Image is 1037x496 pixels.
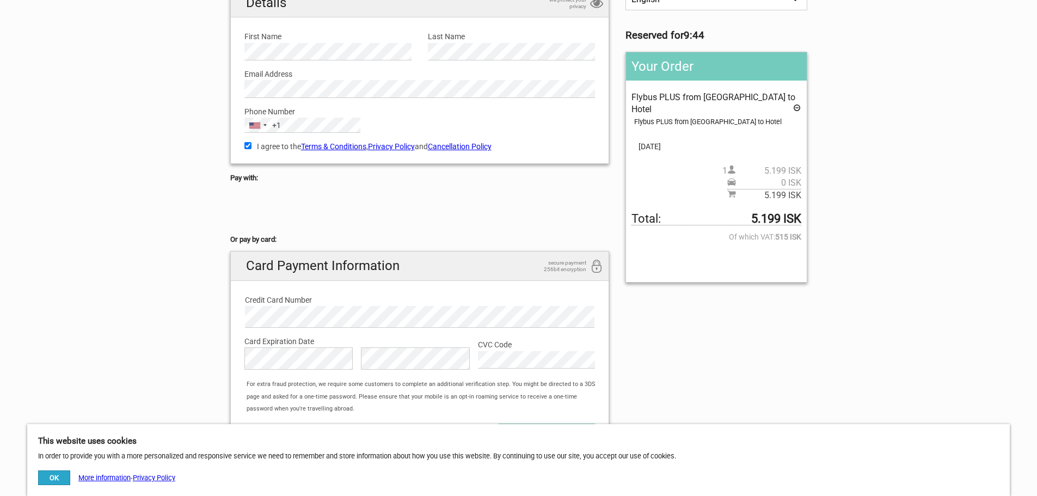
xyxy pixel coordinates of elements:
label: First Name [244,30,412,42]
div: For extra fraud protection, we require some customers to complete an additional verification step... [241,378,609,415]
h5: This website uses cookies [38,435,999,447]
strong: 515 ISK [775,231,801,243]
a: Privacy Policy [133,474,175,482]
label: Credit Card Number [245,294,595,306]
button: OK [38,470,70,485]
span: 0 ISK [736,177,801,189]
span: Flybus PLUS from [GEOGRAPHIC_DATA] to Hotel [631,92,795,114]
span: Total to be paid [631,213,801,225]
a: Cancellation Policy [428,142,492,151]
span: [DATE] [631,140,801,152]
div: Flybus PLUS from [GEOGRAPHIC_DATA] to Hotel [634,116,801,128]
h5: Or pay by card: [230,234,610,246]
a: More information [78,474,131,482]
span: 5.199 ISK [736,165,801,177]
label: Phone Number [244,106,596,118]
label: CVC Code [478,339,595,351]
span: Pickup price [727,177,801,189]
iframe: Secure payment button frame [230,198,328,220]
a: Privacy Policy [368,142,415,151]
label: Email Address [244,68,596,80]
a: Terms & Conditions [301,142,366,151]
span: Of which VAT: [631,231,801,243]
button: Selected country [245,118,281,132]
h3: Reserved for [625,29,807,41]
h2: Your Order [626,52,806,81]
span: 5.199 ISK [736,189,801,201]
i: 256bit encryption [590,260,603,274]
label: Card Expiration Date [244,335,596,347]
button: Confirm and pay [499,424,595,445]
h2: Card Payment Information [231,252,609,280]
label: I agree to the , and [244,140,596,152]
span: 1 person(s) [722,165,801,177]
div: +1 [272,119,281,131]
span: Subtotal [727,189,801,201]
strong: 5.199 ISK [751,213,801,225]
div: - [38,470,175,485]
strong: 9:44 [684,29,704,41]
h5: Pay with: [230,172,610,184]
span: secure payment 256bit encryption [532,260,586,273]
div: In order to provide you with a more personalized and responsive service we need to remember and s... [27,424,1010,496]
label: Last Name [428,30,595,42]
